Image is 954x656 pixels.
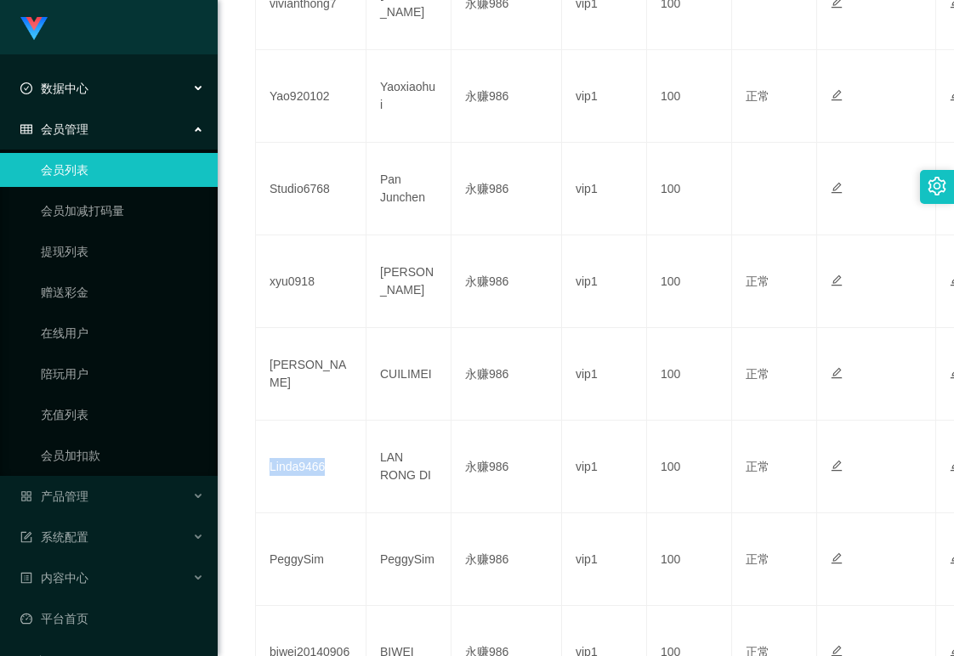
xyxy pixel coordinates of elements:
[562,50,647,143] td: vip1
[928,177,946,195] i: 图标: setting
[746,367,769,381] span: 正常
[746,89,769,103] span: 正常
[647,50,732,143] td: 100
[20,489,88,503] span: 产品管理
[366,328,451,421] td: CUILIMEI
[366,50,451,143] td: Yaoxiaohui
[41,316,204,350] a: 在线用户
[562,235,647,328] td: vip1
[831,182,843,194] i: 图标: edit
[41,235,204,269] a: 提现列表
[366,513,451,606] td: PeggySim
[451,235,562,328] td: 永赚986
[41,357,204,391] a: 陪玩用户
[451,328,562,421] td: 永赚986
[41,438,204,472] a: 会员加扣款
[256,143,366,235] td: Studio6768
[41,194,204,228] a: 会员加减打码量
[647,328,732,421] td: 100
[562,513,647,606] td: vip1
[831,367,843,379] i: 图标: edit
[256,421,366,513] td: Linda9466
[831,89,843,101] i: 图标: edit
[20,531,32,543] i: 图标: form
[451,513,562,606] td: 永赚986
[562,421,647,513] td: vip1
[746,460,769,473] span: 正常
[366,421,451,513] td: LAN RONG DI
[562,143,647,235] td: vip1
[20,572,32,584] i: 图标: profile
[41,153,204,187] a: 会员列表
[831,552,843,564] i: 图标: edit
[256,235,366,328] td: xyu0918
[20,571,88,585] span: 内容中心
[366,235,451,328] td: [PERSON_NAME]
[647,143,732,235] td: 100
[647,235,732,328] td: 100
[256,513,366,606] td: PeggySim
[256,328,366,421] td: [PERSON_NAME]
[20,82,88,95] span: 数据中心
[746,274,769,288] span: 正常
[647,513,732,606] td: 100
[831,460,843,472] i: 图标: edit
[20,17,48,41] img: logo.9652507e.png
[41,398,204,432] a: 充值列表
[562,328,647,421] td: vip1
[20,122,88,136] span: 会员管理
[451,421,562,513] td: 永赚986
[20,82,32,94] i: 图标: check-circle-o
[256,50,366,143] td: Yao920102
[451,143,562,235] td: 永赚986
[20,123,32,135] i: 图标: table
[746,552,769,566] span: 正常
[20,530,88,544] span: 系统配置
[366,143,451,235] td: Pan Junchen
[41,275,204,309] a: 赠送彩金
[647,421,732,513] td: 100
[831,274,843,286] i: 图标: edit
[451,50,562,143] td: 永赚986
[20,602,204,636] a: 图标: dashboard平台首页
[20,490,32,502] i: 图标: appstore-o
